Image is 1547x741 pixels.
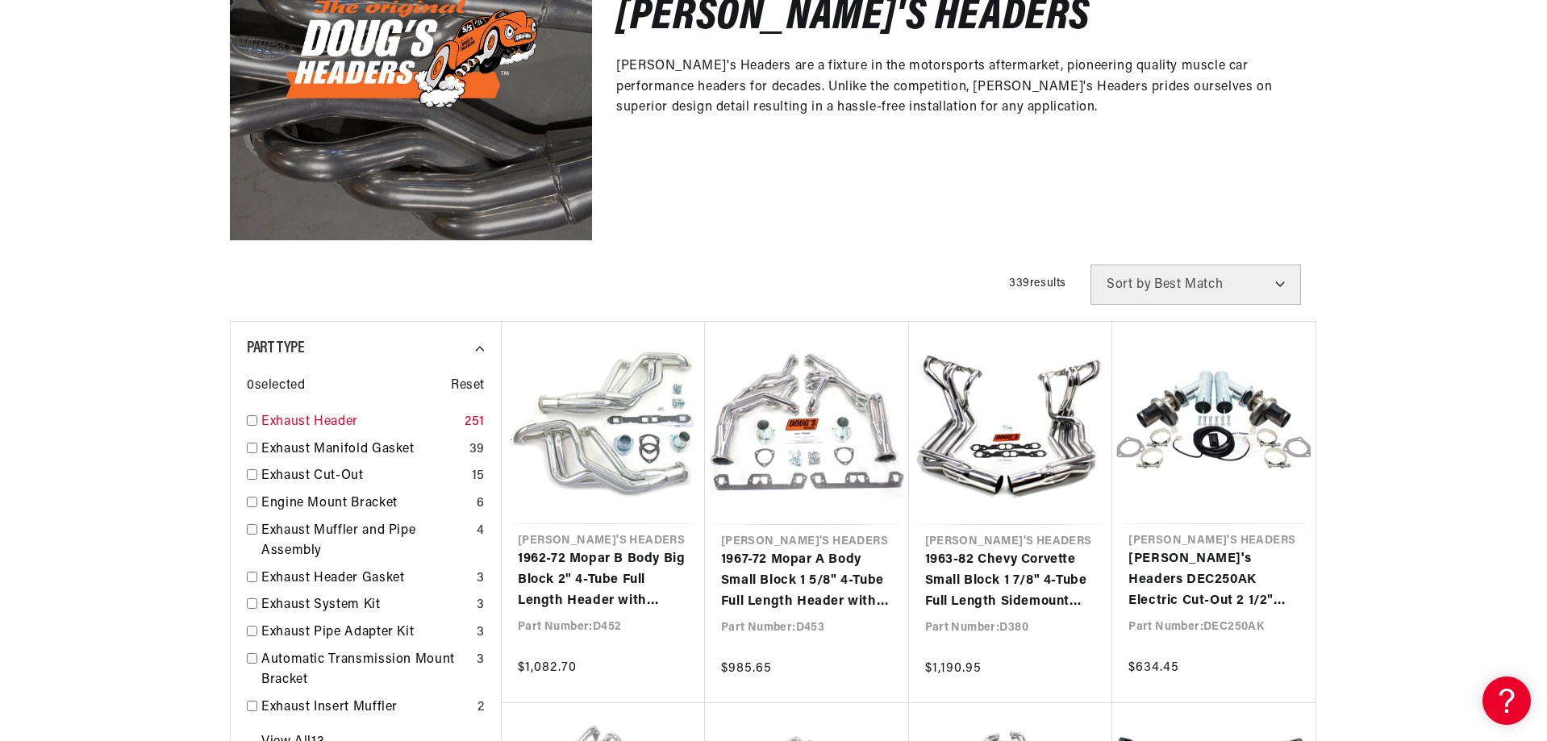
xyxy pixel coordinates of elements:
div: 3 [477,595,485,616]
select: Sort by [1090,264,1301,305]
div: 39 [469,439,485,460]
a: 1967-72 Mopar A Body Small Block 1 5/8" 4-Tube Full Length Header with Metallic Ceramic Coating [721,550,893,612]
a: Exhaust Cut-Out [261,466,465,487]
div: 2 [477,697,485,718]
a: Exhaust System Kit [261,595,470,616]
span: 339 results [1009,277,1066,289]
div: 6 [477,493,485,514]
a: Exhaust Insert Muffler [261,697,471,718]
div: 3 [477,622,485,643]
div: 3 [477,650,485,671]
a: Exhaust Manifold Gasket [261,439,463,460]
p: [PERSON_NAME]'s Headers are a fixture in the motorsports aftermarket, pioneering quality muscle c... [616,56,1293,119]
a: 1963-82 Chevy Corvette Small Block 1 7/8" 4-Tube Full Length Sidemount Header with Metallic Ceram... [925,550,1097,612]
div: 4 [477,521,485,542]
span: Part Type [247,340,304,356]
a: Automatic Transmission Mount Bracket [261,650,470,691]
a: Exhaust Header Gasket [261,568,470,589]
a: Exhaust Pipe Adapter Kit [261,622,470,643]
span: Sort by [1107,278,1151,291]
span: 0 selected [247,376,305,397]
div: 15 [472,466,485,487]
a: Exhaust Header [261,412,458,433]
a: Exhaust Muffler and Pipe Assembly [261,521,470,562]
a: Engine Mount Bracket [261,493,470,514]
span: Reset [451,376,485,397]
a: 1962-72 Mopar B Body Big Block 2" 4-Tube Full Length Header with Metallic Ceramic Coating [518,549,689,611]
a: [PERSON_NAME]'s Headers DEC250AK Electric Cut-Out 2 1/2" Pair with Hook-Up Kit [1128,549,1299,611]
div: 251 [465,412,485,433]
div: 3 [477,568,485,589]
